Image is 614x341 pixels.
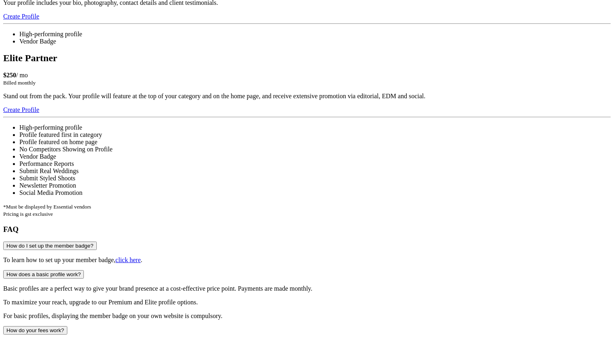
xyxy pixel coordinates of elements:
small: Pricing is gst exclusive [3,211,53,217]
p: Stand out from the pack. Your profile will feature at the top of your category and on the home pa... [3,93,611,100]
button: How do your fees work? [3,326,67,335]
li: Vendor Badge [19,153,611,160]
a: Create Profile [3,106,39,113]
li: Performance Reports [19,160,611,167]
li: No Competitors Showing on Profile [19,146,611,153]
li: Vendor Badge [19,38,611,45]
li: Social Media Promotion [19,189,611,196]
li: Submit Styled Shoots [19,175,611,182]
li: Submit Real Weddings [19,167,611,175]
button: How do I set up the member badge? [3,242,97,250]
p: To maximize your reach, upgrade to our Premium and Elite profile options. [3,299,611,306]
h2: Elite Partner [3,53,611,64]
p: Basic profiles are a perfect way to give your brand presence at a cost-effective price point. Pay... [3,285,611,292]
button: How does a basic profile work? [3,270,84,279]
div: / mo [3,72,611,79]
p: For basic profiles, displaying the member badge on your own website is compulsory. [3,312,611,320]
li: High-performing profile [19,31,611,38]
small: Billed monthly [3,80,35,86]
h3: FAQ [3,225,611,234]
li: High-performing profile [19,124,611,131]
strong: $250 [3,72,16,79]
a: Create Profile [3,13,39,20]
small: *Must be displayed by Essential vendors [3,204,91,210]
li: Profile featured on home page [19,138,611,146]
p: To learn how to set up your member badge, . [3,256,611,264]
li: Newsletter Promotion [19,182,611,189]
a: click here [115,256,141,263]
li: Profile featured first in category [19,131,611,138]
